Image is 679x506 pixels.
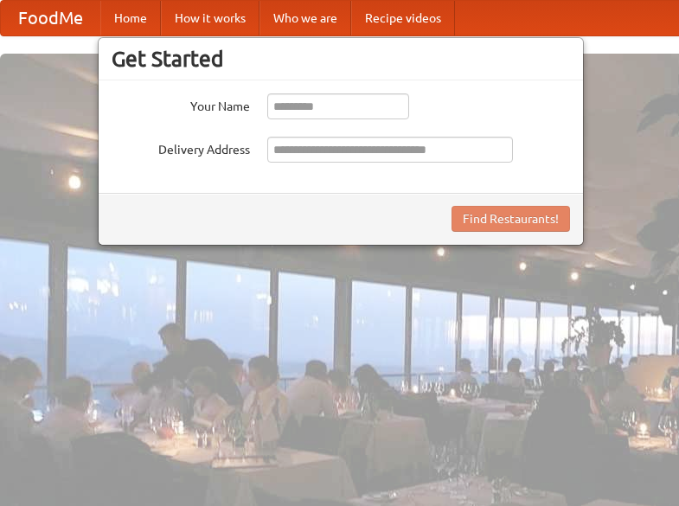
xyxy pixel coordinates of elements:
[351,1,455,35] a: Recipe videos
[452,206,570,232] button: Find Restaurants!
[1,1,100,35] a: FoodMe
[112,46,570,72] h3: Get Started
[112,137,250,158] label: Delivery Address
[161,1,259,35] a: How it works
[100,1,161,35] a: Home
[112,93,250,115] label: Your Name
[259,1,351,35] a: Who we are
